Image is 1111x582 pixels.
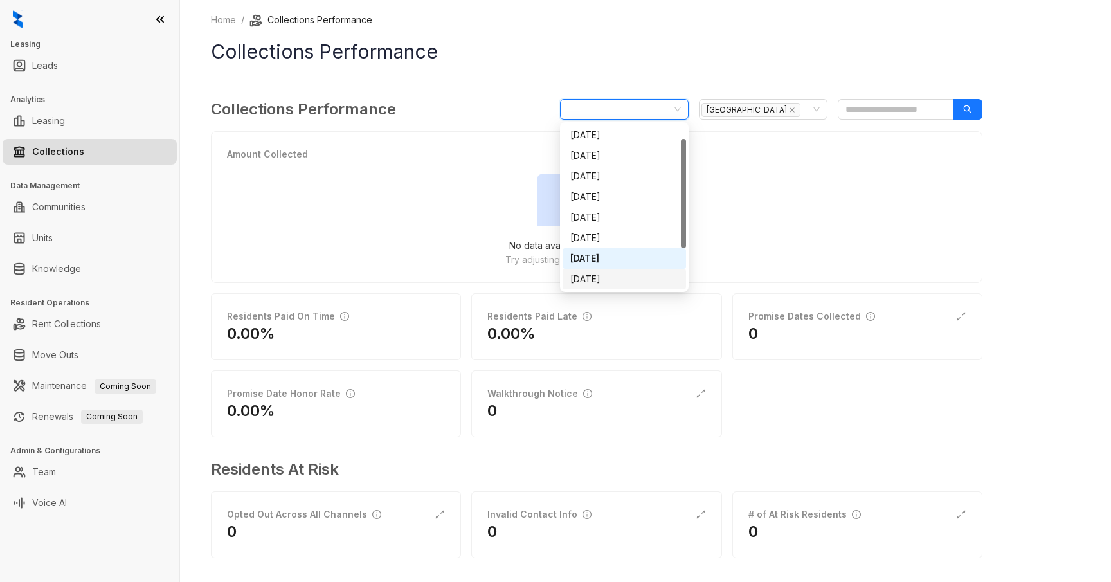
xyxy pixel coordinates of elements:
li: Collections Performance [249,13,372,27]
div: Opted Out Across All Channels [227,507,381,522]
a: Knowledge [32,256,81,282]
div: February 2025 [563,125,686,145]
h3: Resident Operations [10,297,179,309]
div: [DATE] [570,128,678,142]
div: [DATE] [570,169,678,183]
h3: Data Management [10,180,179,192]
h2: 0.00% [487,323,536,344]
li: Team [3,459,177,485]
span: info-circle [583,389,592,398]
a: Team [32,459,56,485]
span: close [789,107,795,113]
span: expand-alt [956,311,966,322]
div: March 2025 [563,145,686,166]
div: [DATE] [570,190,678,204]
div: June 2025 [563,207,686,228]
div: May 2025 [563,186,686,207]
span: Coming Soon [81,410,143,424]
a: Rent Collections [32,311,101,337]
li: Rent Collections [3,311,177,337]
a: Voice AI [32,490,67,516]
span: [GEOGRAPHIC_DATA] [701,103,800,117]
strong: Amount Collected [227,149,308,159]
div: # of At Risk Residents [748,507,861,522]
div: [DATE] [570,149,678,163]
span: info-circle [583,510,592,519]
div: Residents Paid Late [487,309,592,323]
span: info-circle [852,510,861,519]
li: Maintenance [3,373,177,399]
a: RenewalsComing Soon [32,404,143,430]
img: logo [13,10,23,28]
span: expand-alt [696,388,706,399]
div: [DATE] [570,231,678,245]
h1: Collections Performance [211,37,982,66]
span: expand-alt [435,509,445,520]
h3: Residents At Risk [211,458,972,481]
a: Leasing [32,108,65,134]
li: / [241,13,244,27]
li: Leads [3,53,177,78]
h2: 0 [487,401,497,421]
a: Collections [32,139,84,165]
div: September 2025 [563,269,686,289]
div: Residents Paid On Time [227,309,349,323]
h2: 0 [748,323,758,344]
h3: Leasing [10,39,179,50]
h2: 0 [748,522,758,542]
div: Walkthrough Notice [487,386,592,401]
h2: 0.00% [227,401,275,421]
span: info-circle [340,312,349,321]
a: Leads [32,53,58,78]
li: Move Outs [3,342,177,368]
span: info-circle [866,312,875,321]
h3: Analytics [10,94,179,105]
li: Units [3,225,177,251]
li: Renewals [3,404,177,430]
li: Leasing [3,108,177,134]
h2: 0 [227,522,237,542]
li: Voice AI [3,490,177,516]
div: [DATE] [570,251,678,266]
div: Promise Dates Collected [748,309,875,323]
a: Home [208,13,239,27]
div: April 2025 [563,166,686,186]
h2: 0.00% [227,323,275,344]
span: Coming Soon [95,379,156,394]
p: No data available for the selected period [509,239,685,253]
span: info-circle [583,312,592,321]
div: [DATE] [570,210,678,224]
span: info-circle [372,510,381,519]
div: July 2025 [563,228,686,248]
span: search [963,105,972,114]
li: Collections [3,139,177,165]
h3: Collections Performance [211,98,396,121]
a: Communities [32,194,86,220]
div: [DATE] [570,272,678,286]
span: expand-alt [956,509,966,520]
span: info-circle [346,389,355,398]
div: Invalid Contact Info [487,507,592,522]
h3: Admin & Configurations [10,445,179,457]
div: Promise Date Honor Rate [227,386,355,401]
li: Knowledge [3,256,177,282]
span: August 2025 [568,100,681,119]
div: August 2025 [563,248,686,269]
h2: 0 [487,522,497,542]
span: expand-alt [696,509,706,520]
li: Communities [3,194,177,220]
p: Try adjusting the filters or check back later. [505,253,689,267]
a: Move Outs [32,342,78,368]
a: Units [32,225,53,251]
